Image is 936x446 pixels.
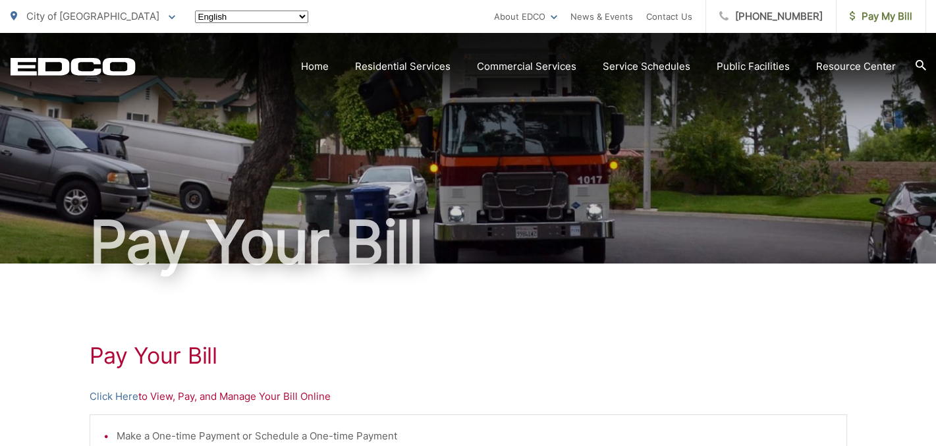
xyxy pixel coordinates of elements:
a: Contact Us [646,9,692,24]
a: Residential Services [355,59,451,74]
a: About EDCO [494,9,557,24]
a: EDCD logo. Return to the homepage. [11,57,136,76]
a: Public Facilities [717,59,790,74]
select: Select a language [195,11,308,23]
span: City of [GEOGRAPHIC_DATA] [26,10,159,22]
a: Commercial Services [477,59,576,74]
a: Service Schedules [603,59,690,74]
span: Pay My Bill [850,9,912,24]
a: Home [301,59,329,74]
a: Resource Center [816,59,896,74]
a: News & Events [570,9,633,24]
p: to View, Pay, and Manage Your Bill Online [90,389,847,404]
li: Make a One-time Payment or Schedule a One-time Payment [117,428,833,444]
h1: Pay Your Bill [90,343,847,369]
a: Click Here [90,389,138,404]
h1: Pay Your Bill [11,209,926,275]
